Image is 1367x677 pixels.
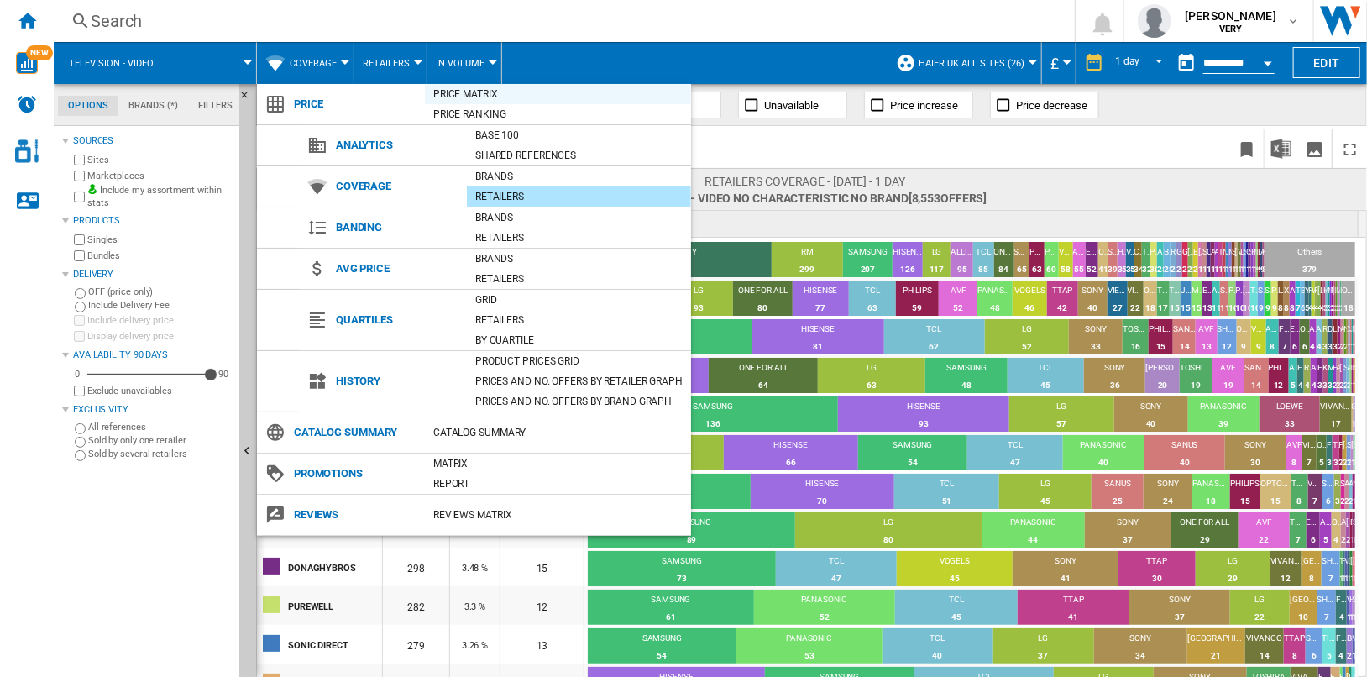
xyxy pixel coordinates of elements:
[285,92,425,116] span: Price
[467,393,691,410] div: Prices and No. offers by brand graph
[327,370,467,393] span: History
[467,353,691,370] div: Product prices grid
[425,475,691,492] div: Report
[327,134,467,157] span: Analytics
[467,188,691,205] div: Retailers
[467,147,691,164] div: Shared references
[467,312,691,328] div: Retailers
[285,421,425,444] span: Catalog Summary
[467,250,691,267] div: Brands
[467,209,691,226] div: Brands
[425,506,691,523] div: REVIEWS Matrix
[327,257,467,281] span: Avg price
[467,332,691,349] div: By quartile
[327,175,467,198] span: Coverage
[467,229,691,246] div: Retailers
[467,127,691,144] div: Base 100
[467,291,691,308] div: Grid
[425,424,691,441] div: Catalog Summary
[285,503,425,527] span: Reviews
[285,462,425,485] span: Promotions
[425,86,691,102] div: Price Matrix
[327,308,467,332] span: Quartiles
[467,168,691,185] div: Brands
[425,106,691,123] div: Price Ranking
[467,373,691,390] div: Prices and No. offers by retailer graph
[327,216,467,239] span: Banding
[467,270,691,287] div: Retailers
[425,455,691,472] div: Matrix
